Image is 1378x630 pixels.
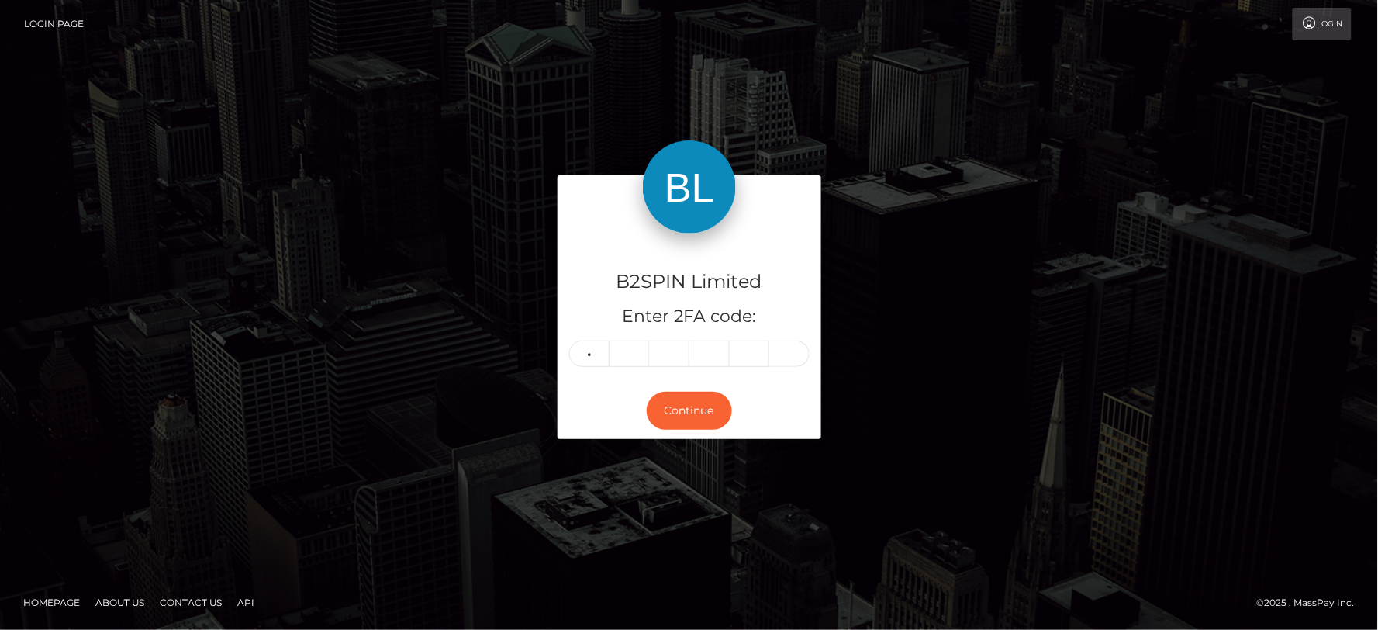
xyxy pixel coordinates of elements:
[647,392,732,430] button: Continue
[1257,594,1366,611] div: © 2025 , MassPay Inc.
[643,140,736,234] img: B2SPIN Limited
[24,8,84,40] a: Login Page
[154,590,228,614] a: Contact Us
[231,590,261,614] a: API
[569,268,810,296] h4: B2SPIN Limited
[89,590,150,614] a: About Us
[569,305,810,329] h5: Enter 2FA code:
[1293,8,1352,40] a: Login
[17,590,86,614] a: Homepage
